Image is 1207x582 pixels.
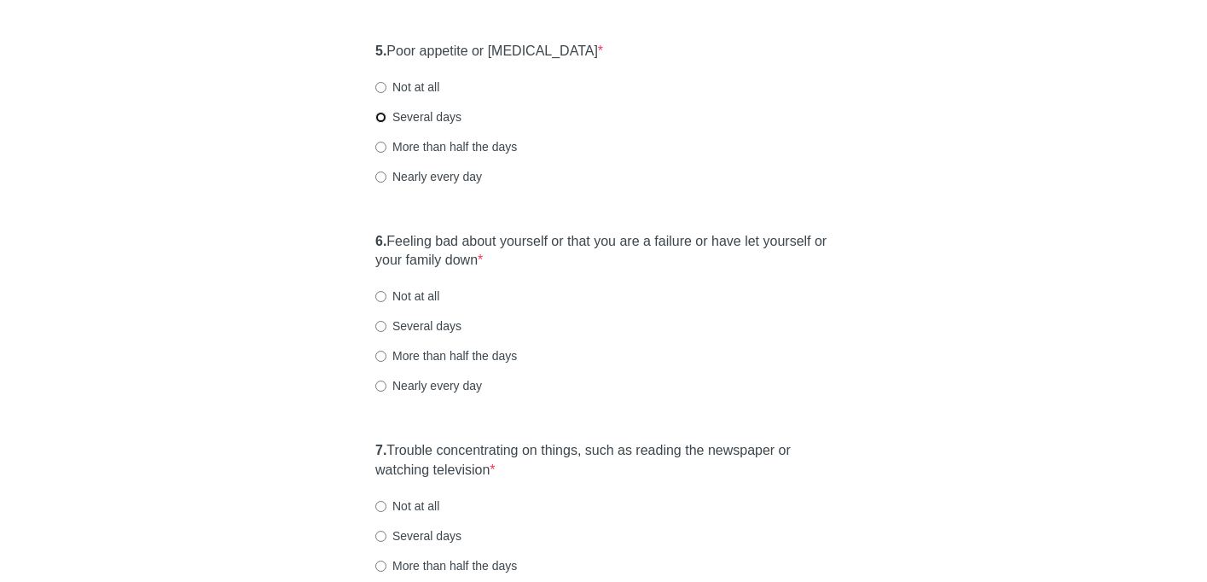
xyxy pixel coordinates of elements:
label: Several days [375,108,461,125]
input: Several days [375,321,386,332]
label: Not at all [375,288,439,305]
label: Trouble concentrating on things, such as reading the newspaper or watching television [375,441,832,480]
input: More than half the days [375,351,386,362]
strong: 5. [375,44,386,58]
label: Feeling bad about yourself or that you are a failure or have let yourself or your family down [375,232,832,271]
label: Nearly every day [375,168,482,185]
input: Not at all [375,82,386,93]
input: More than half the days [375,142,386,153]
label: Several days [375,527,461,544]
label: More than half the days [375,557,517,574]
input: Nearly every day [375,172,386,183]
label: Several days [375,317,461,335]
label: More than half the days [375,347,517,364]
label: Nearly every day [375,377,482,394]
label: Not at all [375,79,439,96]
strong: 7. [375,443,386,457]
label: More than half the days [375,138,517,155]
input: Several days [375,112,386,123]
input: More than half the days [375,561,386,572]
input: Nearly every day [375,381,386,392]
input: Not at all [375,291,386,302]
label: Not at all [375,498,439,515]
input: Not at all [375,501,386,512]
input: Several days [375,531,386,542]
label: Poor appetite or [MEDICAL_DATA] [375,42,603,61]
strong: 6. [375,234,386,248]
